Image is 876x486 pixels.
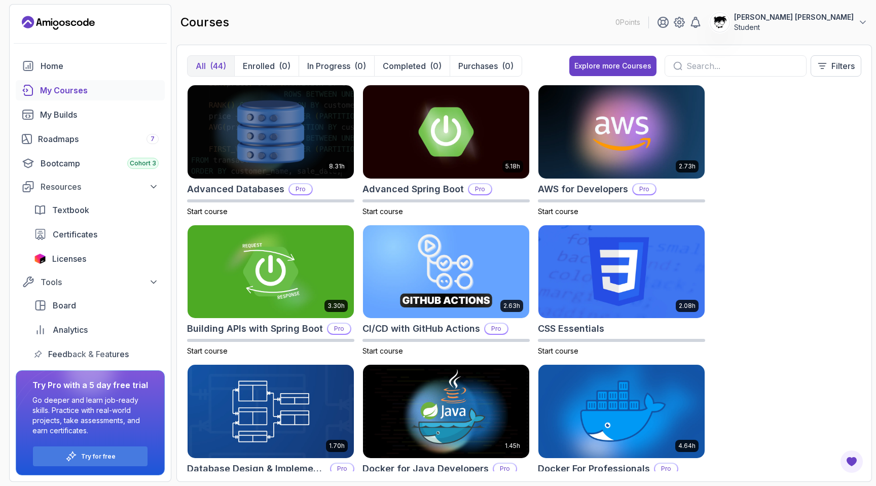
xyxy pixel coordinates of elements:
p: Filters [831,60,855,72]
button: Purchases(0) [450,56,522,76]
span: Start course [187,346,228,355]
h2: courses [180,14,229,30]
a: bootcamp [16,153,165,173]
iframe: chat widget [813,423,876,471]
img: Advanced Databases card [188,85,354,179]
img: AWS for Developers card [538,85,705,179]
div: Bootcamp [41,157,159,169]
img: user profile image [710,13,729,32]
h2: Docker For Professionals [538,462,650,476]
img: Docker for Java Developers card [363,365,529,458]
span: Start course [362,207,403,216]
p: In Progress [307,60,350,72]
p: 1.70h [329,442,345,450]
div: (44) [210,60,226,72]
p: Go deeper and learn job-ready skills. Practice with real-world projects, take assessments, and ea... [32,395,148,436]
p: Pro [328,324,350,334]
p: Pro [655,464,677,474]
img: Advanced Spring Boot card [363,85,529,179]
div: My Builds [40,109,159,121]
span: Textbook [52,204,89,216]
p: [PERSON_NAME] [PERSON_NAME] [734,12,854,22]
img: jetbrains icon [34,254,46,264]
h2: Database Design & Implementation [187,462,326,476]
button: Try for free [32,446,148,467]
img: CI/CD with GitHub Actions card [363,225,529,319]
button: Explore more Courses [569,56,656,76]
p: 4.64h [678,442,696,450]
p: 2.63h [503,302,520,310]
h2: CSS Essentials [538,322,604,336]
div: Explore more Courses [574,61,651,71]
span: Feedback & Features [48,348,129,360]
a: textbook [28,200,165,220]
button: Filters [811,55,861,77]
span: Start course [538,346,578,355]
a: Try for free [81,453,116,461]
img: Building APIs with Spring Boot card [188,225,354,319]
p: Student [734,22,854,32]
h2: Advanced Databases [187,182,284,196]
p: Pro [494,464,516,474]
span: Analytics [53,324,88,336]
p: 2.08h [679,302,696,310]
div: Roadmaps [38,133,159,145]
button: Resources [16,178,165,196]
span: Certificates [53,228,97,240]
img: Docker For Professionals card [538,365,705,458]
a: home [16,56,165,76]
p: 0 Points [615,17,640,27]
button: Enrolled(0) [234,56,299,76]
p: Purchases [458,60,498,72]
span: Start course [362,346,403,355]
a: analytics [28,320,165,340]
span: Board [53,299,76,311]
a: courses [16,80,165,100]
div: (0) [279,60,290,72]
span: Start course [187,207,228,216]
h2: AWS for Developers [538,182,628,196]
div: Tools [41,276,159,288]
button: user profile image[PERSON_NAME] [PERSON_NAME]Student [710,12,868,32]
p: Pro [633,184,655,194]
span: 7 [151,135,155,143]
button: Tools [16,273,165,291]
p: Pro [485,324,507,334]
div: Home [41,60,159,72]
button: Completed(0) [374,56,450,76]
p: Pro [331,464,353,474]
div: (0) [430,60,442,72]
a: certificates [28,224,165,245]
p: 3.30h [327,302,345,310]
a: roadmaps [16,129,165,149]
input: Search... [686,60,798,72]
button: All(44) [188,56,234,76]
div: (0) [354,60,366,72]
a: Landing page [22,15,95,31]
p: 1.45h [505,442,520,450]
a: board [28,295,165,316]
a: builds [16,105,165,125]
div: Resources [41,181,159,193]
h2: Docker for Java Developers [362,462,489,476]
p: Pro [289,184,312,194]
span: Start course [538,207,578,216]
a: licenses [28,249,165,269]
p: Completed [383,60,426,72]
p: 2.73h [679,162,696,170]
p: 8.31h [329,162,345,170]
p: Enrolled [243,60,275,72]
div: My Courses [40,84,159,96]
h2: Advanced Spring Boot [362,182,464,196]
p: All [196,60,206,72]
span: Cohort 3 [130,159,156,167]
img: CSS Essentials card [538,225,705,319]
p: 5.18h [505,162,520,170]
p: Pro [469,184,491,194]
img: Database Design & Implementation card [188,365,354,458]
span: Licenses [52,253,86,265]
div: (0) [502,60,514,72]
h2: Building APIs with Spring Boot [187,322,323,336]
